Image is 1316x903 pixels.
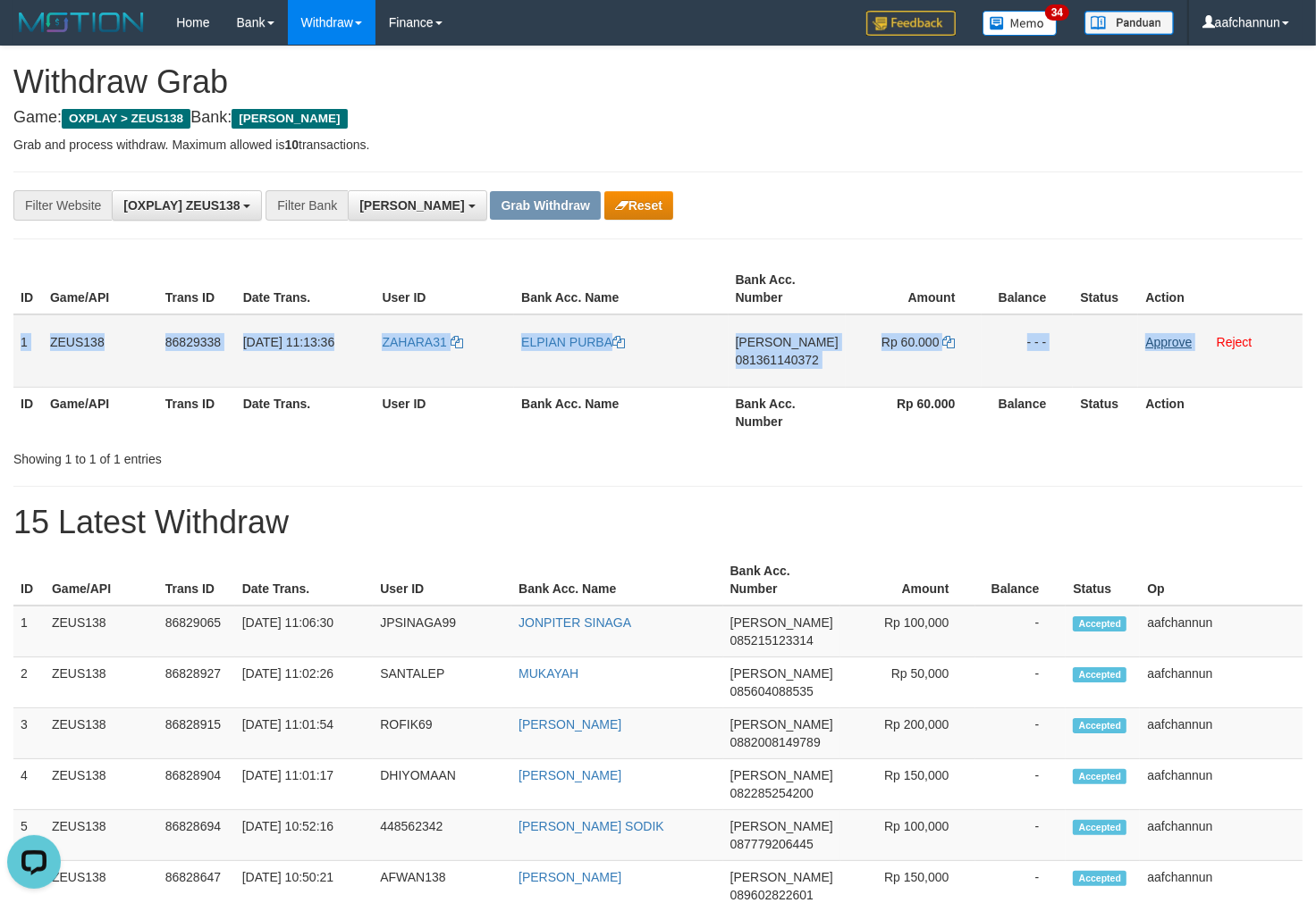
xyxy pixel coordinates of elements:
th: Balance [982,263,1073,314]
th: User ID [373,555,511,606]
th: Bank Acc. Number [729,263,846,314]
td: [DATE] 11:01:17 [235,759,374,810]
td: JPSINAGA99 [373,606,511,657]
span: Copy 082285254200 to clipboard [730,786,814,800]
td: [DATE] 11:02:26 [235,657,374,708]
td: - [975,759,1066,810]
span: Accepted [1073,769,1126,784]
h1: Withdraw Grab [13,64,1303,100]
p: Grab and process withdraw. Maximum allowed is transactions. [13,136,1303,154]
th: Balance [975,555,1066,606]
span: [PERSON_NAME] [736,335,839,349]
th: Amount [840,555,976,606]
td: - [975,810,1066,861]
button: [PERSON_NAME] [348,190,486,221]
span: [DATE] 11:13:36 [243,335,334,349]
th: Game/API [43,387,158,438]
td: ROFIK69 [373,708,511,759]
span: [PERSON_NAME] [730,666,833,681]
td: 4 [13,759,45,810]
td: 3 [13,708,45,759]
span: Accepted [1073,871,1126,886]
th: Bank Acc. Name [511,555,722,606]
th: Bank Acc. Number [723,555,840,606]
td: aafchannun [1140,708,1303,759]
span: Accepted [1073,718,1126,733]
td: 86828904 [158,759,235,810]
span: [PERSON_NAME] [730,870,833,884]
td: 86828915 [158,708,235,759]
div: Showing 1 to 1 of 1 entries [13,443,535,468]
span: [PERSON_NAME] [730,615,833,630]
div: Filter Bank [266,190,348,221]
td: ZEUS138 [43,314,158,388]
h1: 15 Latest Withdraw [13,505,1303,540]
a: [PERSON_NAME] [519,717,621,732]
th: Date Trans. [236,263,375,314]
td: 86828694 [158,810,235,861]
td: 1 [13,606,45,657]
td: aafchannun [1140,657,1303,708]
a: ELPIAN PURBA [521,335,625,349]
button: Open LiveChat chat widget [7,7,61,61]
th: Status [1073,387,1138,438]
td: 5 [13,810,45,861]
span: [PERSON_NAME] [232,109,347,129]
th: Trans ID [158,555,235,606]
span: Accepted [1073,820,1126,835]
a: [PERSON_NAME] SODIK [519,819,664,833]
span: [PERSON_NAME] [359,198,464,213]
td: [DATE] 11:06:30 [235,606,374,657]
th: Game/API [45,555,158,606]
td: 86828927 [158,657,235,708]
th: Trans ID [158,387,236,438]
th: Date Trans. [236,387,375,438]
a: [PERSON_NAME] [519,768,621,782]
button: Grab Withdraw [490,191,600,220]
td: ZEUS138 [45,606,158,657]
td: ZEUS138 [45,657,158,708]
th: ID [13,555,45,606]
td: 1 [13,314,43,388]
img: panduan.png [1084,11,1174,35]
td: Rp 150,000 [840,759,976,810]
td: DHIYOMAAN [373,759,511,810]
th: ID [13,263,43,314]
h4: Game: Bank: [13,109,1303,127]
th: User ID [375,263,514,314]
th: Trans ID [158,263,236,314]
td: [DATE] 11:01:54 [235,708,374,759]
th: Action [1138,263,1303,314]
span: [OXPLAY] ZEUS138 [123,198,240,213]
div: Filter Website [13,190,112,221]
td: Rp 200,000 [840,708,976,759]
th: Bank Acc. Name [514,263,728,314]
button: Reset [604,191,673,220]
td: ZEUS138 [45,759,158,810]
th: Op [1140,555,1303,606]
th: Status [1066,555,1140,606]
th: Balance [982,387,1073,438]
td: - [975,657,1066,708]
span: Accepted [1073,616,1126,631]
a: ZAHARA31 [382,335,462,349]
span: Accepted [1073,667,1126,682]
span: Copy 089602822601 to clipboard [730,888,814,902]
th: Bank Acc. Number [729,387,846,438]
span: Copy 085604088535 to clipboard [730,684,814,698]
span: Copy 0882008149789 to clipboard [730,735,821,749]
button: [OXPLAY] ZEUS138 [112,190,262,221]
img: Feedback.jpg [866,11,956,36]
th: User ID [375,387,514,438]
strong: 10 [284,138,299,152]
td: - [975,606,1066,657]
td: Rp 50,000 [840,657,976,708]
span: Copy 085215123314 to clipboard [730,633,814,648]
td: 86829065 [158,606,235,657]
a: MUKAYAH [519,666,578,681]
td: SANTALEP [373,657,511,708]
td: - [975,708,1066,759]
th: Bank Acc. Name [514,387,728,438]
span: Copy 087779206445 to clipboard [730,837,814,851]
th: Amount [846,263,983,314]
